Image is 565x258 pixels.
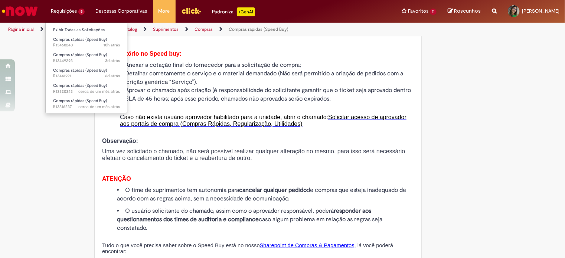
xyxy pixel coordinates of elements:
[53,104,120,110] span: R13316237
[181,5,201,16] img: click_logo_yellow_360x200.png
[45,22,127,113] ul: Requisições
[46,66,127,80] a: Aberto R13441921 : Compras rápidas (Speed Buy)
[104,42,120,48] time: 28/08/2025 23:47:44
[124,114,329,120] span: aso não exista usuário aprovador habilitado para a unidade, abrir o chamado:
[104,42,120,48] span: 10h atrás
[46,51,127,65] a: Aberto R13449293 : Compras rápidas (Speed Buy)
[1,4,39,19] img: ServiceNow
[522,8,559,14] span: [PERSON_NAME]
[46,82,127,95] a: Aberto R13320343 : Compras rápidas (Speed Buy)
[117,207,414,232] li: O usuário solicitante do chamado, assim como o aprovador responsável, poderá caso algum problema ...
[78,9,85,15] span: 5
[53,52,107,58] span: Compras rápidas (Speed Buy)
[117,86,414,103] li: Aprovar o chamado após criação (é responsabilidade do solicitante garantir que o ticket seja apro...
[102,243,414,254] p: Tudo o que você precisa saber sobre o Speed Buy está no nosso , lá você poderá encontrar:
[448,8,481,15] a: Rascunhos
[239,186,307,194] strong: cancelar qualquer pedido
[105,58,120,63] time: 26/08/2025 15:59:26
[120,114,124,120] span: C
[105,73,120,79] time: 23/08/2025 12:14:12
[105,58,120,63] span: 3d atrás
[53,83,107,88] span: Compras rápidas (Speed Buy)
[78,89,120,94] time: 24/07/2025 12:51:31
[53,58,120,64] span: R13449293
[408,7,428,15] span: Favoritos
[78,89,120,94] span: cerca de um mês atrás
[120,114,406,127] a: Solicitar acesso de aprovador aos portais de compra (Compras Rápidas, Regularização, Utilidades)
[53,68,107,73] span: Compras rápidas (Speed Buy)
[53,89,120,95] span: R13320343
[430,9,437,15] span: 11
[96,7,147,15] span: Despesas Corporativas
[6,23,371,36] ul: Trilhas de página
[117,61,414,69] li: Anexar a cotação final do fornecedor para a solicitação de compra;
[153,26,179,32] a: Suprimentos
[102,50,182,57] span: É obrigatório no Speed buy:
[46,26,127,34] a: Exibir Todas as Solicitações
[102,148,405,161] span: Uma vez solicitado o chamado, não será possível realizar qualquer alteração no mesmo, para isso s...
[46,36,127,49] a: Aberto R13460240 : Compras rápidas (Speed Buy)
[53,37,107,42] span: Compras rápidas (Speed Buy)
[105,73,120,79] span: 6d atrás
[53,42,120,48] span: R13460240
[117,69,414,86] li: Detalhar corretamente o serviço e o material demandado (Não será permitido a criação de pedidos c...
[229,26,288,32] a: Compras rápidas (Speed Buy)
[212,7,255,16] div: Padroniza
[260,242,355,248] a: Sharepoint de Compras & Pagamentos
[195,26,213,32] a: Compras
[51,7,77,15] span: Requisições
[53,98,107,104] span: Compras rápidas (Speed Buy)
[454,7,481,14] span: Rascunhos
[53,73,120,79] span: R13441921
[78,104,120,110] span: cerca de um mês atrás
[102,176,131,182] span: ATENÇÃO
[78,104,120,110] time: 23/07/2025 11:03:58
[159,7,170,15] span: More
[46,97,127,111] a: Aberto R13316237 : Compras rápidas (Speed Buy)
[8,26,34,32] a: Página inicial
[237,7,255,16] p: +GenAi
[117,207,371,223] strong: responder aos questionamentos dos times de auditoria e compliance
[117,186,414,203] li: O time de suprimentos tem autonomia para de compras que esteja inadequado de acordo com as regras...
[102,138,138,144] span: Observação:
